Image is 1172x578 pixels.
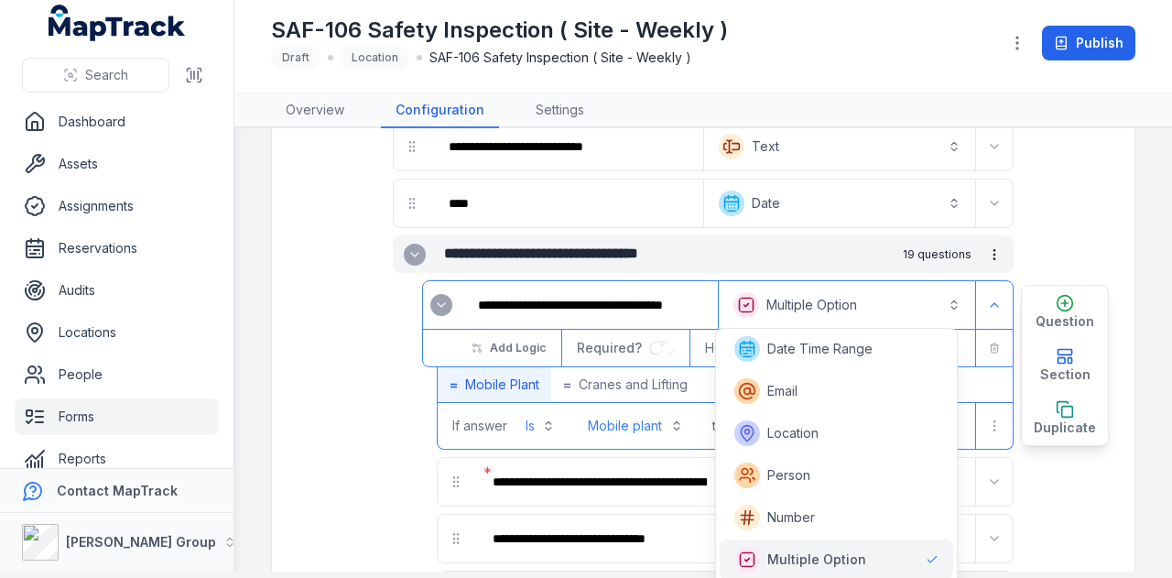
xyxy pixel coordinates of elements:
[577,340,649,355] span: Required?
[1034,419,1096,437] span: Duplicate
[722,285,971,325] button: Multiple Option
[767,340,873,358] span: Date Time Range
[1022,392,1108,445] button: Duplicate
[1022,339,1108,392] button: Section
[1040,365,1091,384] span: Section
[705,339,782,357] span: Helper label:
[490,341,546,355] span: Add Logic
[767,508,815,527] span: Number
[1036,312,1094,331] span: Question
[649,341,675,355] input: :r1mo:-form-item-label
[767,382,798,400] span: Email
[767,424,819,442] span: Location
[1022,286,1108,339] button: Question
[767,466,810,485] span: Person
[767,551,866,569] span: Multiple Option
[460,333,558,364] button: Add Logic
